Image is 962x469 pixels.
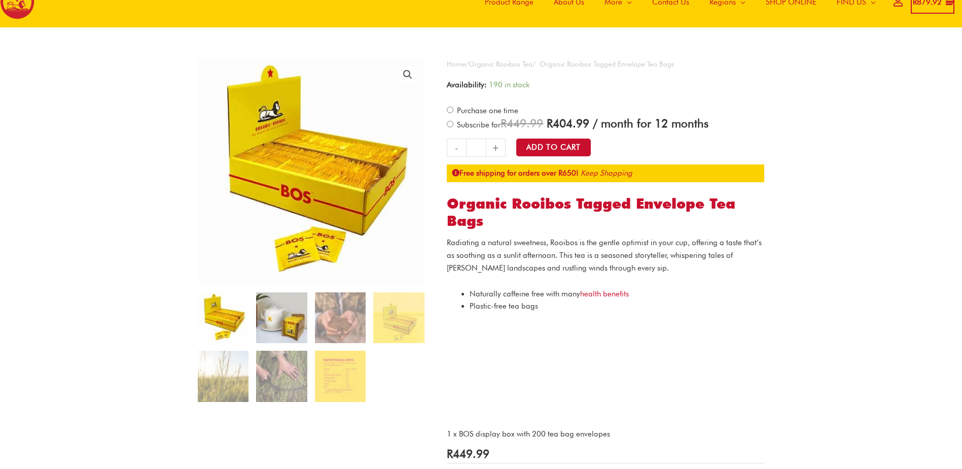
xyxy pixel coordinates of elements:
[470,301,538,311] span: Plastic-free tea bags
[470,289,629,298] span: Naturally caffeine free with many
[315,351,366,401] img: Organic Rooibos Tagged Envelope Tea Bags - Image 7
[447,428,764,441] p: 1 x BOS display box with 200 tea bag envelopes
[516,139,591,156] button: Add to Cart
[256,351,307,401] img: Organic Rooibos Tagged Envelope Tea Bags - Image 6
[501,116,507,130] span: R
[447,139,466,157] a: -
[447,447,453,460] span: R
[547,116,589,130] span: 404.99
[198,292,248,343] img: Organic Rooibos Tagged Envelope Tea Bags
[447,195,764,229] h1: Organic Rooibos Tagged Envelope Tea Bags
[447,60,466,68] a: Home
[486,139,506,157] a: +
[373,292,424,343] img: Organic Rooibos Tagged Envelope Tea Bags - Image 4
[447,80,487,89] span: Availability:
[447,107,453,113] input: Purchase one time
[489,80,529,89] span: 190 in stock
[581,169,632,178] a: Keep Shopping
[466,139,486,157] input: Product quantity
[455,120,708,129] span: Subscribe for
[447,121,453,127] input: Subscribe for / month for 12 months
[198,351,248,401] img: Organic Rooibos Tagged Envelope Tea Bags - Image 5
[452,169,579,178] strong: Free shipping for orders over R650!
[547,116,553,130] span: R
[315,292,366,343] img: Organic Rooibos Tagged Envelope Tea Bags - Image 3
[447,447,489,460] bdi: 449.99
[399,65,417,84] a: View full-screen image gallery
[455,106,518,115] span: Purchase one time
[580,289,629,298] a: health benefits
[256,292,307,343] img: Organic Rooibos Tagged Envelope Tea Bags - Image 2
[593,116,708,130] span: / month for 12 months
[469,60,532,68] a: Organic Rooibos Tea
[501,116,543,130] span: 449.99
[447,58,764,71] nav: Breadcrumb
[447,237,764,274] p: Radiating a natural sweetness, Rooibos is the gentle optimist in your cup, offering a taste that’...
